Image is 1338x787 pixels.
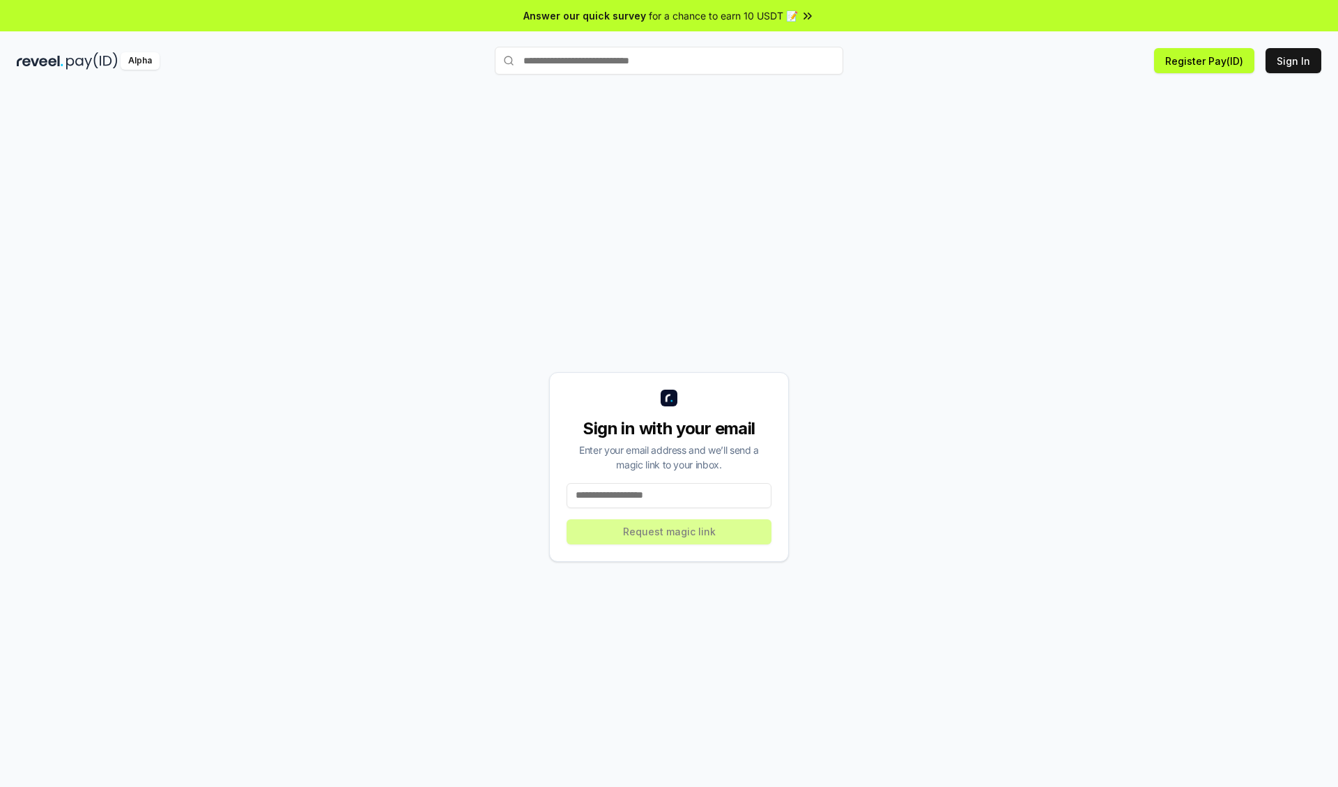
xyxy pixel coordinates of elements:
div: Enter your email address and we’ll send a magic link to your inbox. [567,443,771,472]
span: for a chance to earn 10 USDT 📝 [649,8,798,23]
span: Answer our quick survey [523,8,646,23]
button: Register Pay(ID) [1154,48,1254,73]
img: reveel_dark [17,52,63,70]
img: logo_small [661,390,677,406]
img: pay_id [66,52,118,70]
div: Sign in with your email [567,418,771,440]
div: Alpha [121,52,160,70]
button: Sign In [1266,48,1321,73]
